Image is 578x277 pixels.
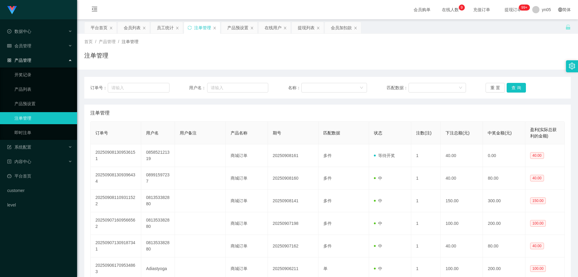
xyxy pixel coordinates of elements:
td: 商城订单 [226,167,268,190]
i: 图标: down [459,86,462,90]
td: 081353382880 [141,190,175,212]
a: level [7,199,72,211]
span: 系统配置 [7,145,31,150]
td: 20250908160 [268,167,319,190]
div: 平台首页 [91,22,107,33]
span: 中奖金额(元) [488,131,511,135]
td: 202509081109311522 [91,190,141,212]
span: 中 [374,198,382,203]
sup: 273 [519,5,530,11]
span: 盈利(实际总获利的金额) [530,127,557,138]
span: 注单管理 [90,109,110,117]
td: 20250907162 [268,235,319,257]
i: 图标: table [7,44,11,48]
i: 图标: setting [569,63,575,69]
td: 200.00 [483,212,525,235]
td: 40.00 [441,235,483,257]
span: 多件 [323,221,332,226]
a: 产品列表 [14,83,72,95]
span: 数据中心 [7,29,31,34]
i: 图标: global [558,8,562,12]
td: 商城订单 [226,144,268,167]
i: 图标: down [360,86,363,90]
td: 202509081309536151 [91,144,141,167]
i: 图标: close [354,26,357,30]
i: 图标: check-circle-o [7,29,11,33]
h1: 注单管理 [84,51,108,60]
span: / [95,39,96,44]
span: 提现订单 [502,8,524,12]
i: 图标: close [109,26,113,30]
i: 图标: close [316,26,320,30]
span: 中 [374,244,382,248]
a: 注单管理 [14,112,72,124]
span: 注数(注) [416,131,431,135]
span: 等待开奖 [374,153,395,158]
td: 商城订单 [226,190,268,212]
i: 图标: close [250,26,254,30]
td: 80.00 [483,235,525,257]
span: 中 [374,176,382,181]
i: 图标: form [7,145,11,149]
input: 请输入 [207,83,268,93]
span: 首页 [84,39,93,44]
div: 提现列表 [298,22,315,33]
i: 图标: sync [188,26,192,30]
td: 商城订单 [226,235,268,257]
span: 订单号： [90,85,108,91]
td: 100.00 [441,212,483,235]
span: 用户名： [189,85,207,91]
span: 产品管理 [99,39,116,44]
i: 图标: close [213,26,216,30]
p: 9 [461,5,463,11]
span: 内容中心 [7,159,31,164]
span: 中 [374,221,382,226]
td: 40.00 [441,167,483,190]
td: 20250908141 [268,190,319,212]
span: 名称： [288,85,301,91]
td: 1 [411,235,441,257]
span: 150.00 [530,197,546,204]
span: 在线人数 [439,8,462,12]
div: 产品预设置 [227,22,248,33]
td: 20250907198 [268,212,319,235]
a: 即时注单 [14,127,72,139]
span: 多件 [323,176,332,181]
td: 085852121319 [141,144,175,167]
span: 多件 [323,198,332,203]
td: 081353382880 [141,235,175,257]
span: 下注总额(元) [446,131,469,135]
span: 100.00 [530,220,546,227]
button: 重 置 [486,83,505,93]
span: 产品名称 [231,131,247,135]
span: 用户备注 [180,131,197,135]
i: 图标: close [142,26,146,30]
span: 100.00 [530,265,546,272]
i: 图标: appstore-o [7,58,11,62]
i: 图标: unlock [565,24,571,30]
span: 会员管理 [7,43,31,48]
div: 在线用户 [265,22,281,33]
img: logo.9652507e.png [7,6,17,14]
a: customer [7,184,72,197]
div: 注单管理 [194,22,211,33]
td: 150.00 [441,190,483,212]
td: 202509081309396434 [91,167,141,190]
span: 订单号 [95,131,108,135]
a: 产品预设置 [14,98,72,110]
span: 用户名 [146,131,159,135]
span: 状态 [374,131,382,135]
i: 图标: close [176,26,179,30]
td: 202509071609566562 [91,212,141,235]
span: 充值订单 [470,8,493,12]
td: 1 [411,167,441,190]
button: 查 询 [507,83,526,93]
td: 08991597237 [141,167,175,190]
td: 1 [411,144,441,167]
i: 图标: menu-fold [84,0,105,20]
td: 081353382880 [141,212,175,235]
span: / [118,39,119,44]
span: 40.00 [530,152,544,159]
a: 开奖记录 [14,69,72,81]
td: 80.00 [483,167,525,190]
